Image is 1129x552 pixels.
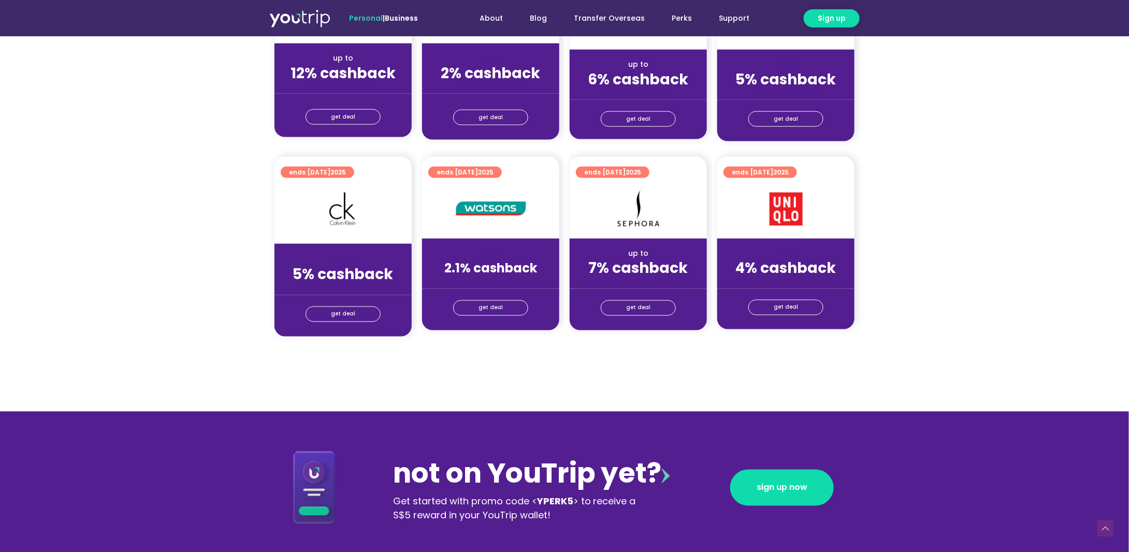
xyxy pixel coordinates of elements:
div: up to [430,248,551,259]
strong: 6% cashback [588,69,689,90]
span: 2025 [626,168,641,177]
a: Perks [658,9,705,28]
span: get deal [774,112,798,126]
span: get deal [626,301,650,315]
a: Business [385,13,418,23]
strong: 7% cashback [589,258,688,279]
a: Support [705,9,763,28]
div: up to [430,53,551,64]
a: sign up now [730,470,834,506]
span: get deal [331,307,355,322]
div: up to [283,53,403,64]
a: get deal [453,110,528,125]
div: (for stays only) [283,284,403,295]
span: ends [DATE] [437,167,494,178]
span: 2025 [330,168,346,177]
span: ends [DATE] [584,167,641,178]
div: (for stays only) [430,278,551,289]
div: up to [578,248,699,259]
strong: 5% cashback [293,265,394,285]
a: Blog [516,9,560,28]
strong: 2.1% cashback [444,260,537,277]
div: up to [726,248,846,259]
strong: 4% cashback [736,258,836,279]
span: get deal [479,301,503,315]
a: get deal [601,300,676,316]
div: (for stays only) [726,278,846,289]
span: 2025 [478,168,494,177]
a: ends [DATE]2025 [723,167,797,178]
strong: 12% cashback [291,63,396,83]
div: (for stays only) [430,83,551,94]
a: Transfer Overseas [560,9,658,28]
a: ends [DATE]2025 [576,167,649,178]
div: (for stays only) [578,89,699,100]
span: ends [DATE] [732,167,789,178]
a: ends [DATE]2025 [281,167,354,178]
span: 2025 [773,168,789,177]
div: up to [283,254,403,265]
a: get deal [748,300,823,315]
div: (for stays only) [726,89,846,100]
div: up to [726,59,846,70]
span: get deal [626,112,650,126]
strong: 2% cashback [441,63,541,83]
div: not on YouTrip yet? [393,453,670,495]
img: Download App [293,451,336,524]
span: get deal [479,110,503,125]
a: About [466,9,516,28]
div: (for stays only) [283,83,403,94]
div: Get started with promo code < > to receive a S$5 reward in your YouTrip wallet! [393,495,646,522]
span: Personal [349,13,383,23]
a: get deal [306,109,381,125]
a: get deal [306,307,381,322]
b: YPERK5 [537,495,573,508]
span: ends [DATE] [289,167,346,178]
span: | [349,13,418,23]
a: get deal [748,111,823,127]
div: up to [578,59,699,70]
a: get deal [601,111,676,127]
span: get deal [331,110,355,124]
nav: Menu [446,9,763,28]
span: sign up now [757,484,807,492]
a: Sign up [804,9,860,27]
span: Sign up [818,13,846,24]
a: ends [DATE]2025 [428,167,502,178]
a: get deal [453,300,528,316]
strong: 5% cashback [736,69,836,90]
div: (for stays only) [578,278,699,289]
span: get deal [774,300,798,315]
